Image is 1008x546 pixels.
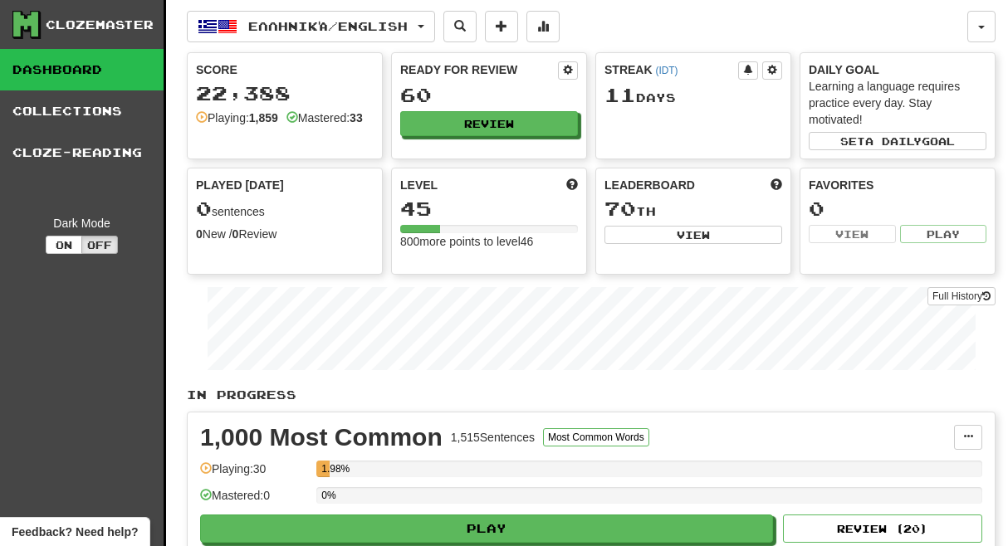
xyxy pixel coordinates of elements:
[81,236,118,254] button: Off
[809,198,986,219] div: 0
[783,514,982,543] button: Review (20)
[196,83,374,104] div: 22,388
[200,461,308,488] div: Playing: 30
[604,226,782,244] button: View
[200,514,773,543] button: Play
[196,197,212,220] span: 0
[196,198,374,220] div: sentences
[927,287,996,305] a: Full History
[400,85,578,105] div: 60
[771,177,782,193] span: This week in points, UTC
[46,236,82,254] button: On
[655,65,678,76] a: (IDT)
[566,177,578,193] span: Score more points to level up
[400,111,578,136] button: Review
[46,17,154,33] div: Clozemaster
[604,83,636,106] span: 11
[286,110,363,126] div: Mastered:
[865,135,922,147] span: a daily
[12,524,138,540] span: Open feedback widget
[451,429,535,446] div: 1,515 Sentences
[604,85,782,106] div: Day s
[543,428,649,446] button: Most Common Words
[196,226,374,242] div: New / Review
[809,225,896,243] button: View
[196,177,284,193] span: Played [DATE]
[809,177,986,193] div: Favorites
[900,225,987,243] button: Play
[809,61,986,78] div: Daily Goal
[443,11,477,42] button: Search sentences
[249,111,278,124] strong: 1,859
[485,11,518,42] button: Add sentence to collection
[187,11,435,42] button: Ελληνικά/English
[809,78,986,128] div: Learning a language requires practice every day. Stay motivated!
[248,19,408,33] span: Ελληνικά / English
[400,177,438,193] span: Level
[526,11,560,42] button: More stats
[400,233,578,250] div: 800 more points to level 46
[196,227,203,241] strong: 0
[604,61,738,78] div: Streak
[196,61,374,78] div: Score
[809,132,986,150] button: Seta dailygoal
[400,198,578,219] div: 45
[321,461,330,477] div: 1.98%
[604,198,782,220] div: th
[604,177,695,193] span: Leaderboard
[196,110,278,126] div: Playing:
[200,487,308,514] div: Mastered: 0
[12,215,151,232] div: Dark Mode
[400,61,558,78] div: Ready for Review
[604,197,636,220] span: 70
[350,111,363,124] strong: 33
[232,227,239,241] strong: 0
[200,425,443,450] div: 1,000 Most Common
[187,387,996,403] p: In Progress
